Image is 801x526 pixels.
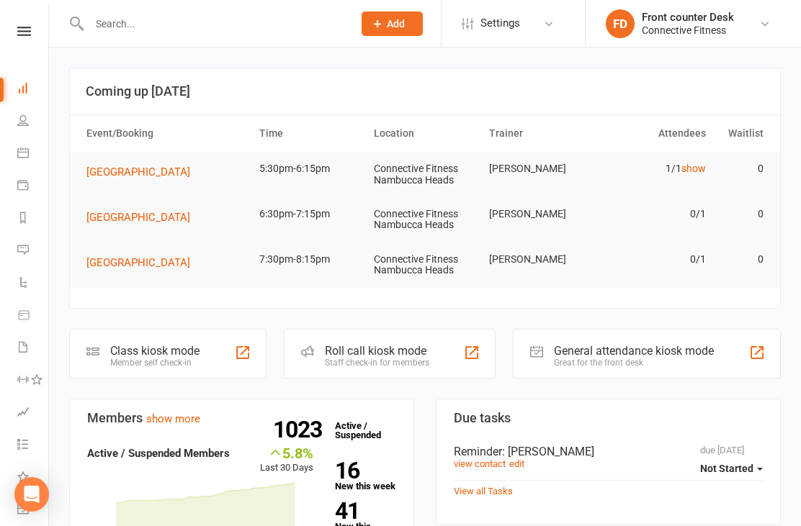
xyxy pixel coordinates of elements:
[253,152,368,186] td: 5:30pm-6:15pm
[110,358,200,368] div: Member self check-in
[502,445,594,458] span: : [PERSON_NAME]
[454,411,763,425] h3: Due tasks
[14,477,49,512] div: Open Intercom Messenger
[554,344,714,358] div: General attendance kiosk mode
[325,344,429,358] div: Roll call kiosk mode
[86,209,200,226] button: [GEOGRAPHIC_DATA]
[454,458,506,469] a: view contact
[483,115,598,152] th: Trainer
[483,242,598,276] td: [PERSON_NAME]
[17,203,50,235] a: Reports
[712,152,770,186] td: 0
[367,152,483,197] td: Connective Fitness Nambucca Heads
[483,152,598,186] td: [PERSON_NAME]
[387,18,405,30] span: Add
[253,197,368,231] td: 6:30pm-7:15pm
[642,11,734,24] div: Front counter Desk
[328,410,391,450] a: 1023Active / Suspended
[17,106,50,138] a: People
[367,115,483,152] th: Location
[335,460,396,491] a: 16New this week
[85,14,343,34] input: Search...
[454,486,513,496] a: View all Tasks
[597,242,712,276] td: 0/1
[335,500,390,522] strong: 41
[606,9,635,38] div: FD
[712,115,770,152] th: Waitlist
[712,242,770,276] td: 0
[681,163,706,174] a: show
[17,300,50,332] a: Product Sales
[17,138,50,171] a: Calendar
[273,419,328,440] strong: 1023
[146,412,200,425] a: show more
[86,165,190,178] span: [GEOGRAPHIC_DATA]
[642,24,734,37] div: Connective Fitness
[253,115,368,152] th: Time
[597,197,712,231] td: 0/1
[454,445,763,458] div: Reminder
[362,12,423,36] button: Add
[335,460,390,481] strong: 16
[325,358,429,368] div: Staff check-in for members
[80,115,253,152] th: Event/Booking
[700,455,763,481] button: Not Started
[86,254,200,271] button: [GEOGRAPHIC_DATA]
[17,171,50,203] a: Payments
[700,463,753,474] span: Not Started
[17,462,50,494] a: What's New
[712,197,770,231] td: 0
[110,344,200,358] div: Class kiosk mode
[554,358,714,368] div: Great for the front desk
[509,458,524,469] a: edit
[597,152,712,186] td: 1/1
[367,197,483,242] td: Connective Fitness Nambucca Heads
[87,411,396,425] h3: Members
[480,7,520,40] span: Settings
[253,242,368,276] td: 7:30pm-8:15pm
[260,445,313,476] div: Last 30 Days
[86,256,190,269] span: [GEOGRAPHIC_DATA]
[260,445,313,461] div: 5.8%
[87,447,230,460] strong: Active / Suspended Members
[597,115,712,152] th: Attendees
[367,242,483,288] td: Connective Fitness Nambucca Heads
[86,211,190,224] span: [GEOGRAPHIC_DATA]
[17,397,50,430] a: Assessments
[483,197,598,231] td: [PERSON_NAME]
[17,73,50,106] a: Dashboard
[86,84,764,99] h3: Coming up [DATE]
[86,163,200,181] button: [GEOGRAPHIC_DATA]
